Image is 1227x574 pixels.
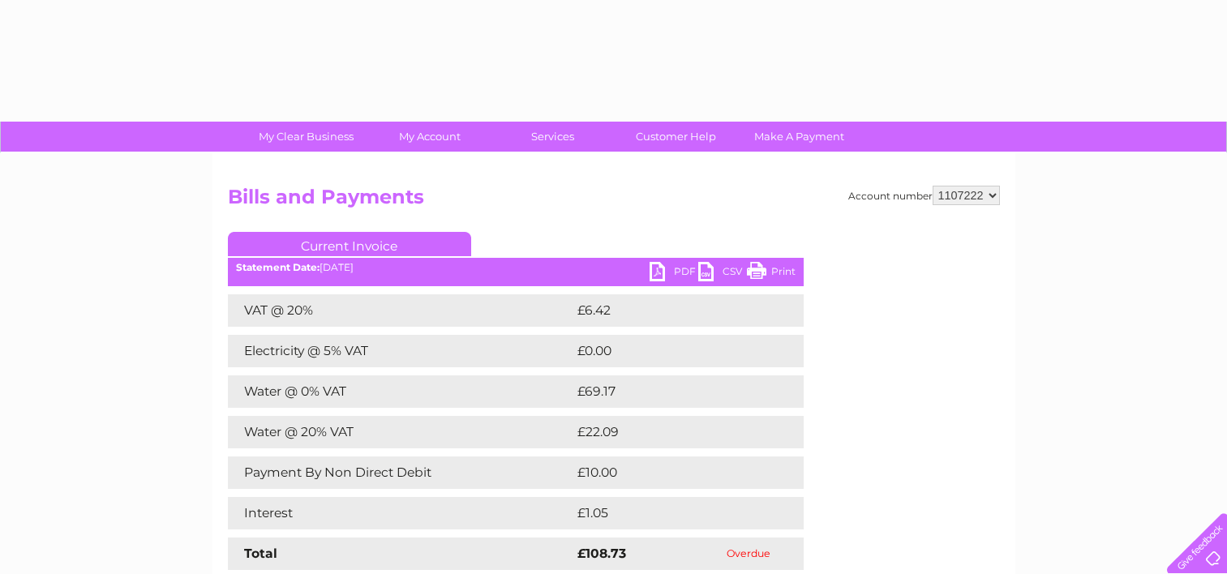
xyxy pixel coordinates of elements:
a: CSV [698,262,747,285]
a: My Clear Business [239,122,373,152]
div: [DATE] [228,262,804,273]
h2: Bills and Payments [228,186,1000,216]
a: Customer Help [609,122,743,152]
td: Payment By Non Direct Debit [228,456,573,489]
td: Water @ 20% VAT [228,416,573,448]
a: My Account [363,122,496,152]
a: Services [486,122,620,152]
b: Statement Date: [236,261,320,273]
td: Interest [228,497,573,529]
td: £6.42 [573,294,766,327]
td: Overdue [693,538,804,570]
strong: Total [244,546,277,561]
a: Make A Payment [732,122,866,152]
td: £10.00 [573,456,770,489]
td: £1.05 [573,497,764,529]
td: £22.09 [573,416,771,448]
td: £69.17 [573,375,770,408]
a: Print [747,262,796,285]
td: £0.00 [573,335,766,367]
div: Account number [848,186,1000,205]
strong: £108.73 [577,546,626,561]
td: Electricity @ 5% VAT [228,335,573,367]
td: Water @ 0% VAT [228,375,573,408]
a: PDF [650,262,698,285]
td: VAT @ 20% [228,294,573,327]
a: Current Invoice [228,232,471,256]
